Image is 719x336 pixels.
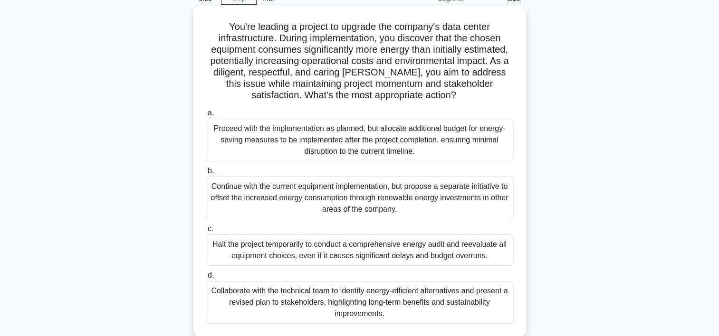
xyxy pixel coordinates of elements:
div: Halt the project temporarily to conduct a comprehensive energy audit and reevaluate all equipment... [206,234,514,266]
h5: You're leading a project to upgrade the company's data center infrastructure. During implementati... [205,21,515,102]
span: c. [208,224,213,233]
span: b. [208,167,214,175]
div: Continue with the current equipment implementation, but propose a separate initiative to offset t... [206,177,514,219]
span: d. [208,271,214,279]
div: Proceed with the implementation as planned, but allocate additional budget for energy-saving meas... [206,119,514,161]
span: a. [208,109,214,117]
div: Collaborate with the technical team to identify energy-efficient alternatives and present a revis... [206,281,514,324]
